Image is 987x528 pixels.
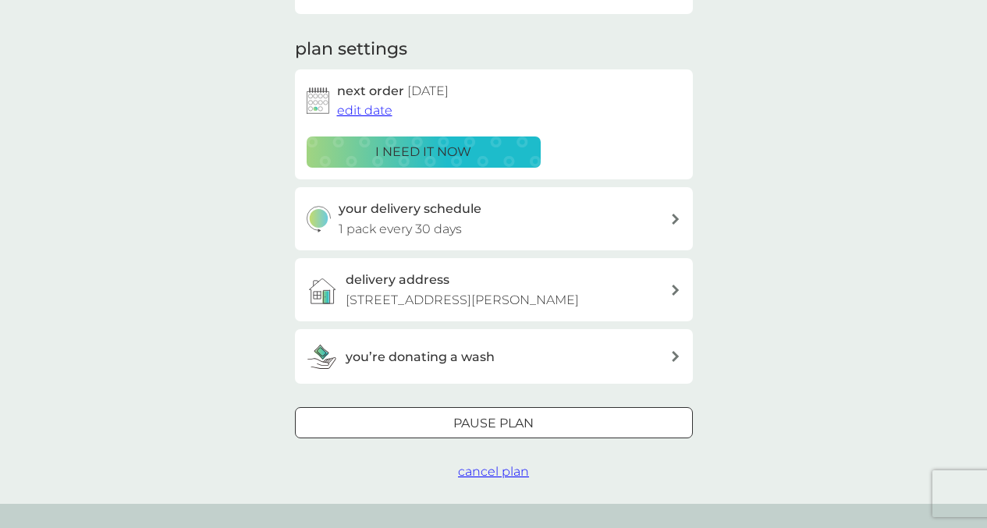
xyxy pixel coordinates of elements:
[339,199,481,219] h3: your delivery schedule
[453,413,534,434] p: Pause plan
[295,187,693,250] button: your delivery schedule1 pack every 30 days
[337,101,392,121] button: edit date
[339,219,462,239] p: 1 pack every 30 days
[407,83,449,98] span: [DATE]
[375,142,471,162] p: i need it now
[346,290,579,310] p: [STREET_ADDRESS][PERSON_NAME]
[295,37,407,62] h2: plan settings
[295,258,693,321] a: delivery address[STREET_ADDRESS][PERSON_NAME]
[295,407,693,438] button: Pause plan
[458,462,529,482] button: cancel plan
[337,103,392,118] span: edit date
[346,270,449,290] h3: delivery address
[337,81,449,101] h2: next order
[295,329,693,384] button: you’re donating a wash
[458,464,529,479] span: cancel plan
[307,136,541,168] button: i need it now
[346,347,495,367] h3: you’re donating a wash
